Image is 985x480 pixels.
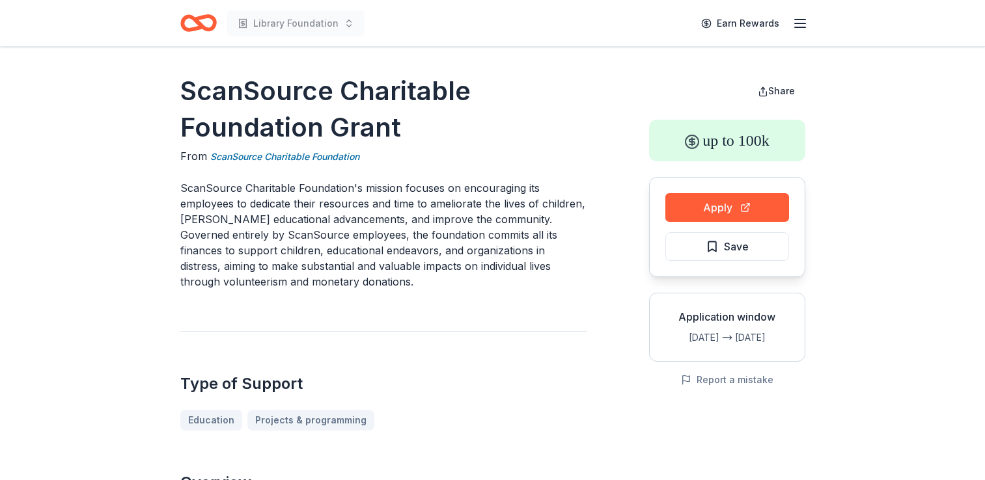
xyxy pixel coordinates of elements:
div: [DATE] [735,330,794,345]
h1: ScanSource Charitable Foundation Grant [180,73,587,146]
button: Apply [665,193,789,222]
a: ScanSource Charitable Foundation [210,149,359,165]
span: Share [768,85,795,96]
button: Library Foundation [227,10,365,36]
span: Library Foundation [253,16,339,31]
div: Application window [660,309,794,325]
button: Save [665,232,789,261]
button: Share [747,78,805,104]
div: [DATE] [660,330,719,345]
button: Report a mistake [681,372,773,388]
a: Education [180,410,242,431]
a: Home [180,8,217,38]
span: Save [724,238,749,255]
a: Earn Rewards [693,12,787,35]
div: From [180,148,587,165]
a: Projects & programming [247,410,374,431]
div: up to 100k [649,120,805,161]
h2: Type of Support [180,373,587,394]
p: ScanSource Charitable Foundation's mission focuses on encouraging its employees to dedicate their... [180,180,587,289]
